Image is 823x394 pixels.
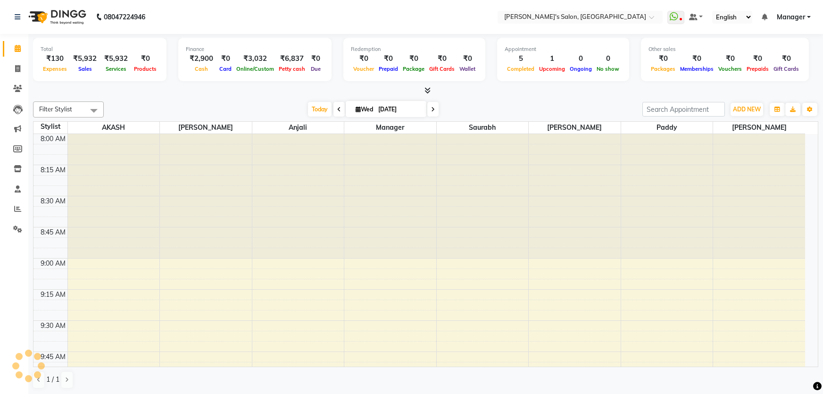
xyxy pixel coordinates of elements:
[648,66,678,72] span: Packages
[39,321,67,331] div: 9:30 AM
[351,66,376,72] span: Voucher
[308,102,332,117] span: Today
[252,122,344,134] span: Anjali
[537,53,567,64] div: 1
[505,45,622,53] div: Appointment
[24,4,89,30] img: logo
[234,66,276,72] span: Online/Custom
[713,122,805,134] span: [PERSON_NAME]
[351,53,376,64] div: ₹0
[529,122,621,134] span: [PERSON_NAME]
[375,102,423,117] input: 2025-09-03
[76,66,94,72] span: Sales
[457,66,478,72] span: Wallet
[567,66,594,72] span: Ongoing
[594,66,622,72] span: No show
[33,122,67,132] div: Stylist
[276,53,308,64] div: ₹6,837
[39,196,67,206] div: 8:30 AM
[716,53,744,64] div: ₹0
[39,259,67,268] div: 9:00 AM
[344,122,436,134] span: Manager
[160,122,252,134] span: [PERSON_NAME]
[427,66,457,72] span: Gift Cards
[46,375,59,385] span: 1 / 1
[234,53,276,64] div: ₹3,032
[376,53,400,64] div: ₹0
[437,122,529,134] span: Saurabh
[39,227,67,237] div: 8:45 AM
[69,53,100,64] div: ₹5,932
[103,66,129,72] span: Services
[621,122,713,134] span: Paddy
[41,53,69,64] div: ₹130
[186,45,324,53] div: Finance
[351,45,478,53] div: Redemption
[648,53,678,64] div: ₹0
[39,165,67,175] div: 8:15 AM
[132,53,159,64] div: ₹0
[744,53,771,64] div: ₹0
[505,66,537,72] span: Completed
[731,103,763,116] button: ADD NEW
[217,66,234,72] span: Card
[39,134,67,144] div: 8:00 AM
[777,12,805,22] span: Manager
[642,102,725,117] input: Search Appointment
[100,53,132,64] div: ₹5,932
[648,45,801,53] div: Other sales
[400,66,427,72] span: Package
[308,66,323,72] span: Due
[400,53,427,64] div: ₹0
[678,53,716,64] div: ₹0
[678,66,716,72] span: Memberships
[186,53,217,64] div: ₹2,900
[376,66,400,72] span: Prepaid
[716,66,744,72] span: Vouchers
[308,53,324,64] div: ₹0
[276,66,308,72] span: Petty cash
[733,106,761,113] span: ADD NEW
[505,53,537,64] div: 5
[132,66,159,72] span: Products
[771,53,801,64] div: ₹0
[353,106,375,113] span: Wed
[744,66,771,72] span: Prepaids
[537,66,567,72] span: Upcoming
[68,122,160,134] span: AKASH
[104,4,145,30] b: 08047224946
[427,53,457,64] div: ₹0
[41,45,159,53] div: Total
[41,66,69,72] span: Expenses
[39,290,67,300] div: 9:15 AM
[39,105,72,113] span: Filter Stylist
[567,53,594,64] div: 0
[771,66,801,72] span: Gift Cards
[594,53,622,64] div: 0
[192,66,210,72] span: Cash
[457,53,478,64] div: ₹0
[39,352,67,362] div: 9:45 AM
[217,53,234,64] div: ₹0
